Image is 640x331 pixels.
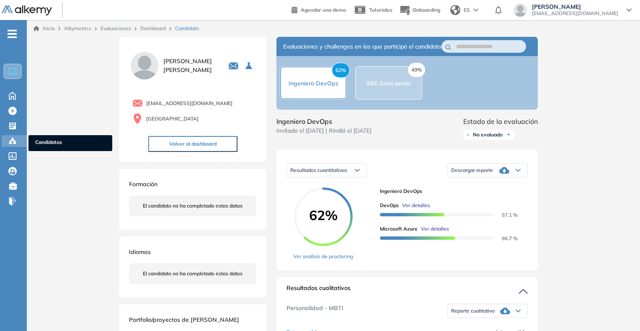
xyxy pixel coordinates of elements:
span: Candidatos [35,139,106,148]
img: Logo [2,5,52,16]
span: ES [464,6,470,14]
span: Resultados cualitativos [286,284,351,297]
span: SRE Semi senior [366,80,411,87]
button: Volver al dashboard [148,136,237,152]
span: Reporte cualitativo [451,308,495,314]
span: Candidato [175,25,199,32]
span: 66.7 % [492,235,518,241]
button: Ver detalles [418,225,449,233]
img: Ícono de flecha [506,132,511,137]
span: El candidato no ha completado estos datos [143,202,243,210]
span: Idiomas [129,248,151,256]
a: Agendar una demo [292,4,346,14]
i: - [8,33,17,35]
span: [EMAIL_ADDRESS][DOMAIN_NAME] [146,100,232,107]
span: [PERSON_NAME] [532,3,618,10]
span: [EMAIL_ADDRESS][DOMAIN_NAME] [532,10,618,17]
span: Agendar una demo [301,7,346,13]
span: Microsoft Azure [380,225,418,233]
a: Dashboard [140,25,166,31]
span: Onboarding [413,7,440,13]
button: Onboarding [399,1,440,19]
img: arrow [473,8,478,12]
span: Tutoriales [369,7,392,13]
a: Evaluaciones [101,25,131,31]
span: Ingeniero DevOps [276,116,372,126]
span: El candidato no ha completado estos datos [143,270,243,277]
span: Personalidad - MBTI [286,304,343,318]
img: PROFILE_MENU_LOGO_USER [129,50,160,81]
span: Alkymetrics [64,25,91,31]
span: No evaluado [473,131,503,138]
span: Ver detalles [402,202,430,209]
span: Ver detalles [421,225,449,233]
span: 62% [332,63,350,78]
span: Portfolio/proyectos de [PERSON_NAME] [129,316,239,323]
span: Formación [129,180,157,188]
a: Ver análisis de proctoring [293,253,353,260]
span: Resultados cuantitativos [290,167,347,173]
span: Descargar reporte [451,167,493,174]
span: Invitado el [DATE] | Rindió el [DATE] [276,126,372,135]
span: 57.1 % [492,212,518,218]
span: [GEOGRAPHIC_DATA] [146,115,199,123]
a: Inicio [34,25,55,32]
button: Ver detalles [399,202,430,209]
span: 49% [408,63,425,77]
span: Evaluaciones y challenges en los que participó el candidato [283,42,441,51]
span: DevOps [380,202,399,209]
span: [PERSON_NAME] [PERSON_NAME] [163,57,218,74]
img: world [450,5,460,15]
span: 62% [294,208,353,222]
span: Estado de la evaluación [463,116,538,126]
span: Ingeniero DevOps [380,187,521,195]
span: Ingeniero DevOps [289,80,338,87]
